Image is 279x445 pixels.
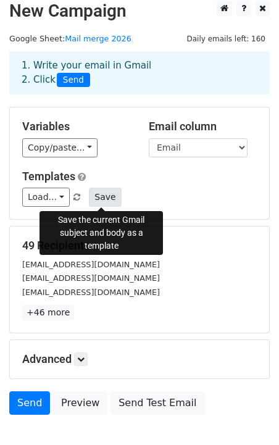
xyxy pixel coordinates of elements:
[9,391,50,415] a: Send
[65,34,131,43] a: Mail merge 2026
[9,34,131,43] small: Google Sheet:
[182,34,270,43] a: Daily emails left: 160
[57,73,90,88] span: Send
[110,391,204,415] a: Send Test Email
[22,138,98,157] a: Copy/paste...
[40,211,163,255] div: Save the current Gmail subject and body as a template
[22,352,257,366] h5: Advanced
[89,188,121,207] button: Save
[53,391,107,415] a: Preview
[22,260,160,269] small: [EMAIL_ADDRESS][DOMAIN_NAME]
[22,305,74,320] a: +46 more
[22,170,75,183] a: Templates
[182,32,270,46] span: Daily emails left: 160
[149,120,257,133] h5: Email column
[22,120,130,133] h5: Variables
[12,59,267,87] div: 1. Write your email in Gmail 2. Click
[22,288,160,297] small: [EMAIL_ADDRESS][DOMAIN_NAME]
[9,1,270,22] h2: New Campaign
[22,188,70,207] a: Load...
[22,273,160,283] small: [EMAIL_ADDRESS][DOMAIN_NAME]
[22,239,257,252] h5: 49 Recipients
[217,386,279,445] iframe: Chat Widget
